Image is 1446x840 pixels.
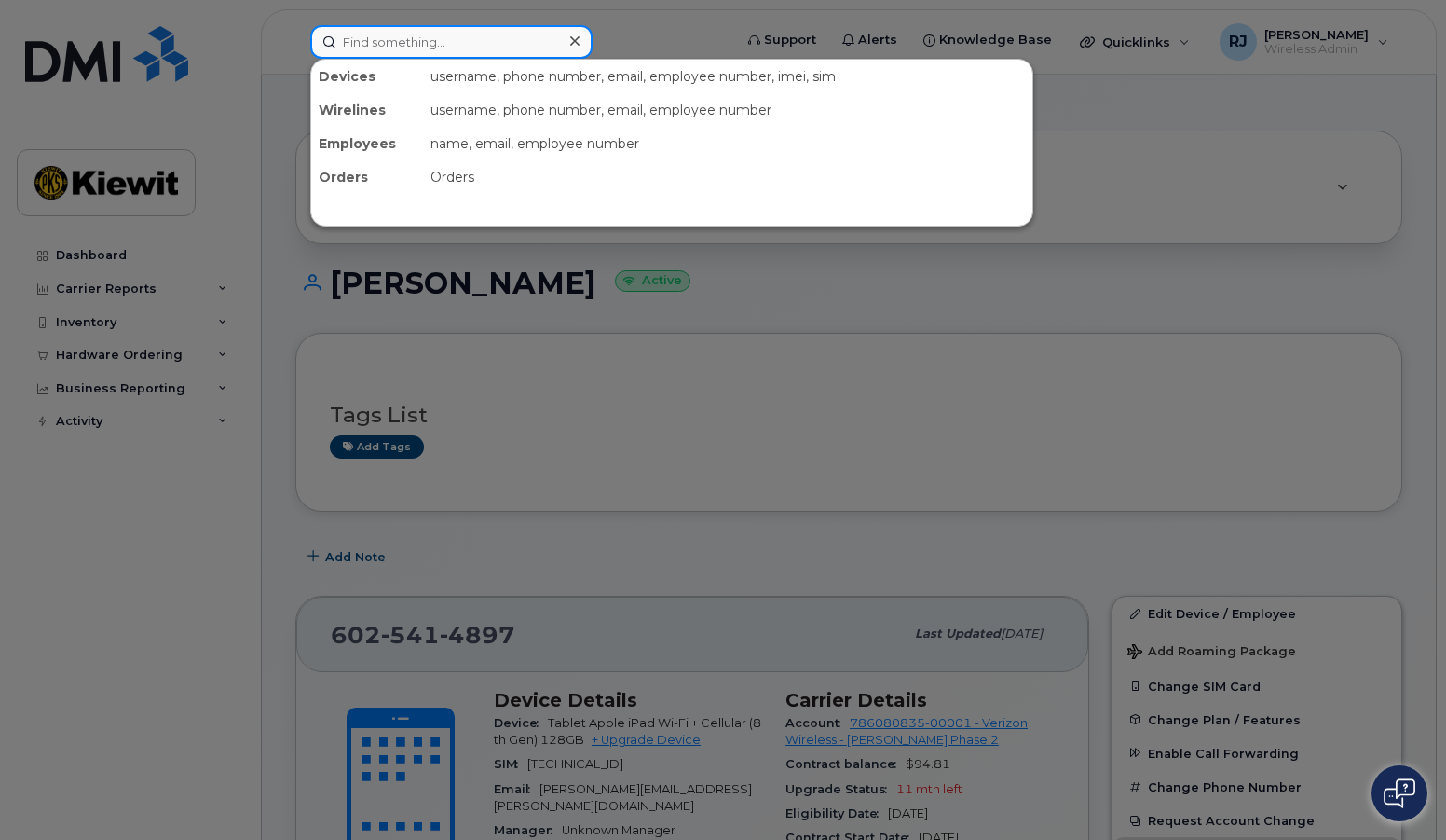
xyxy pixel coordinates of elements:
img: Open chat [1384,778,1415,808]
div: Employees [311,127,423,160]
div: Orders [423,160,1032,194]
div: Wirelines [311,93,423,127]
div: Orders [311,160,423,194]
div: username, phone number, email, employee number [423,93,1032,127]
div: username, phone number, email, employee number, imei, sim [423,60,1032,93]
div: Devices [311,60,423,93]
div: name, email, employee number [423,127,1032,160]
